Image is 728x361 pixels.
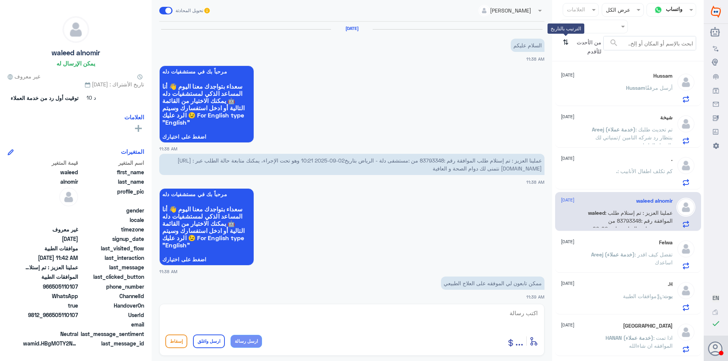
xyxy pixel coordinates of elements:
[80,159,144,167] span: اسم المتغير
[676,323,695,342] img: defaultAdmin.png
[664,293,673,299] span: بوت
[712,294,719,301] span: EN
[52,48,100,57] h5: waleed alnomir
[176,7,203,14] span: تحويل المحادثة
[80,254,144,262] span: last_interaction
[626,84,645,91] span: Hussam
[23,206,78,214] span: null
[80,311,144,319] span: UserId
[668,281,673,288] h5: H.
[80,320,144,328] span: email
[80,330,144,338] span: last_message_sentiment
[561,72,574,78] span: [DATE]
[80,178,144,186] span: last_name
[80,263,144,271] span: last_message
[616,168,618,174] span: .
[609,37,618,49] button: search
[162,205,251,248] span: سعداء بتواجدك معنا اليوم 👋 أنا المساعد الذكي لمستشفيات دله 🤖 يمكنك الاختيار من القائمة التالية أو...
[561,238,574,245] span: [DATE]
[441,277,544,290] p: 2/9/2025, 11:39 AM
[23,178,78,186] span: alnomir
[124,114,144,120] h6: العلامات
[561,155,574,162] span: [DATE]
[23,216,78,224] span: null
[80,273,144,281] span: last_clicked_button
[59,188,78,206] img: defaultAdmin.png
[8,80,144,88] span: تاريخ الأشتراك : [DATE]
[80,339,144,347] span: last_message_id
[709,341,723,356] button: الصورة الشخصية
[595,126,673,148] span: : تم تحديث طلبك بنتظار رد شركه التامين /تمنياتي لك بالشفاء العاجل
[659,239,673,246] h5: Felwa
[11,94,78,102] span: توقيت أول رد من خدمة العملاء
[623,323,673,329] h5: Turki
[23,263,78,271] span: عملينا العزيز : تم إستلام طلب الموافقة رقم :83793348 من :مستشفى دلة - الرياض بتاريخ02-09-2025 10:...
[162,134,251,140] span: اضغط على اختيارك
[563,36,569,55] i: ⇅
[588,209,605,216] span: waleed
[561,280,574,287] span: [DATE]
[609,38,618,47] span: search
[548,23,584,34] div: الترتيب بالتاريخ
[526,180,544,184] span: 11:38 AM
[80,292,144,300] span: ChannelId
[56,60,95,67] h6: يمكن الإرسال له
[80,168,144,176] span: first_name
[511,39,544,52] p: 2/9/2025, 11:38 AM
[676,198,695,217] img: defaultAdmin.png
[23,283,78,291] span: 966505110107
[177,157,542,172] span: عملينا العزيز : تم إستلام طلب الموافقة رقم :83793348 من :مستشفى دلة - الرياض بتاريخ02-09-2025 10:...
[162,256,251,263] span: اضغط على اختيارك
[80,188,144,205] span: profile_pic
[23,235,78,243] span: 2025-09-02T08:38:36.918Z
[561,197,574,203] span: [DATE]
[671,156,673,163] h5: .
[80,302,144,309] span: HandoverOn
[23,339,78,347] span: wamid.HBgMOTY2NTA1MTEwMTA3FQIAEhgUM0EzQkY1NkJCQTc1MERGRUY1QjEA
[23,320,78,328] span: null
[165,334,187,348] button: إسقاط
[23,254,78,262] span: 2025-09-02T08:42:20.684Z
[590,209,673,264] span: : عملينا العزيز : تم إستلام طلب الموافقة رقم :83793348 من :مستشفى دلة - الرياض بتاريخ02-09-2025 1...
[80,244,144,252] span: last_visited_flow
[712,294,719,302] button: EN
[80,283,144,291] span: phone_number
[653,4,664,16] img: whatsapp.png
[711,319,720,328] i: check
[23,244,78,252] span: موافقات الطبية
[23,159,78,167] span: قيمة المتغير
[618,168,673,174] span: : كم تكلف اطفال الأنابيب
[80,216,144,224] span: locale
[645,84,673,91] span: أرسل مرفقًا
[515,333,523,350] button: ...
[676,114,695,133] img: defaultAdmin.png
[159,145,177,152] span: 11:38 AM
[23,273,78,281] span: الموافقات الطبية
[591,251,635,258] span: Areej (خدمة عملاء)
[711,6,721,18] img: Widebot Logo
[23,292,78,300] span: 2
[162,69,251,75] span: مرحباً بك في مستشفيات دله
[566,5,585,15] div: العلامات
[526,56,544,61] span: 11:38 AM
[561,113,574,120] span: [DATE]
[676,73,695,92] img: defaultAdmin.png
[162,83,251,126] span: سعداء بتواجدك معنا اليوم 👋 أنا المساعد الذكي لمستشفيات دله 🤖 يمكنك الاختيار من القائمة التالية أو...
[121,148,144,155] h6: المتغيرات
[604,36,696,50] input: ابحث بالإسم أو المكان أو إلخ..
[159,268,177,275] span: 11:38 AM
[571,36,603,58] span: من الأحدث للأقدم
[231,335,262,348] button: ارسل رسالة
[636,198,673,204] h5: waleed alnomir
[635,251,673,266] span: : تفضل كيف اقدر اساعدك
[23,302,78,309] span: true
[80,225,144,233] span: timezone
[193,334,225,348] button: ارسل واغلق
[592,126,635,133] span: Areej (خدمة عملاء)
[676,156,695,175] img: defaultAdmin.png
[676,281,695,300] img: defaultAdmin.png
[676,239,695,258] img: defaultAdmin.png
[80,206,144,214] span: gender
[561,322,574,328] span: [DATE]
[23,311,78,319] span: 9812_966505110107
